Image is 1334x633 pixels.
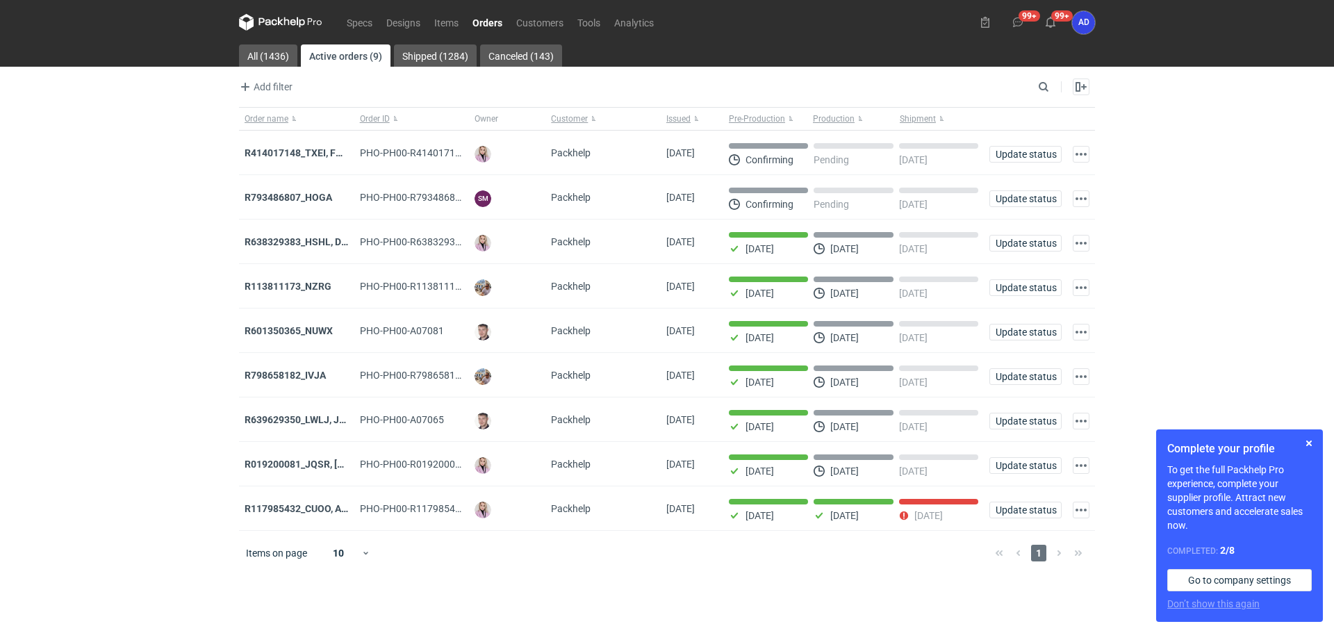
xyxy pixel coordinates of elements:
img: Michał Palasek [475,279,491,296]
span: 1 [1031,545,1046,561]
span: Items on page [246,546,307,560]
button: Don’t show this again [1167,597,1260,611]
p: [DATE] [830,466,859,477]
a: Shipped (1284) [394,44,477,67]
img: Klaudia Wiśniewska [475,502,491,518]
p: [DATE] [746,510,774,521]
button: Actions [1073,235,1089,252]
span: Pre-Production [729,113,785,124]
span: 06/08/2025 [666,325,695,336]
span: 30/06/2025 [666,503,695,514]
button: Update status [989,324,1062,340]
p: [DATE] [914,510,943,521]
input: Search [1035,79,1080,95]
button: Update status [989,190,1062,207]
img: Klaudia Wiśniewska [475,235,491,252]
img: Klaudia Wiśniewska [475,457,491,474]
button: Production [810,108,897,130]
a: Items [427,14,466,31]
div: 10 [316,543,361,563]
button: Pre-Production [723,108,810,130]
button: 99+ [1007,11,1029,33]
button: Actions [1073,368,1089,385]
p: [DATE] [830,377,859,388]
button: 99+ [1039,11,1062,33]
a: Canceled (143) [480,44,562,67]
button: Actions [1073,502,1089,518]
span: Packhelp [551,147,591,158]
a: Designs [379,14,427,31]
strong: R019200081_JQSR, KAYL [245,459,409,470]
strong: 2 / 8 [1220,545,1235,556]
p: [DATE] [746,332,774,343]
button: Order name [239,108,354,130]
span: Update status [996,149,1055,159]
span: Update status [996,194,1055,204]
span: Update status [996,238,1055,248]
p: Pending [814,154,849,165]
a: R113811173_NZRG [245,281,331,292]
p: [DATE] [746,243,774,254]
p: [DATE] [899,288,928,299]
button: Update status [989,368,1062,385]
span: PHO-PH00-A07065 [360,414,444,425]
button: Update status [989,413,1062,429]
button: Skip for now [1301,435,1317,452]
span: Production [813,113,855,124]
h1: Complete your profile [1167,441,1312,457]
button: Update status [989,235,1062,252]
span: PHO-PH00-R117985432_CUOO,-AZGB,-OQAV [360,503,557,514]
p: [DATE] [899,377,928,388]
span: Order name [245,113,288,124]
button: Actions [1073,413,1089,429]
a: R798658182_IVJA [245,370,326,381]
p: [DATE] [746,466,774,477]
a: Analytics [607,14,661,31]
p: [DATE] [899,199,928,210]
button: Actions [1073,190,1089,207]
span: PHO-PH00-R793486807_HOGA [360,192,497,203]
button: Order ID [354,108,470,130]
span: Update status [996,461,1055,470]
span: Packhelp [551,503,591,514]
span: 12/08/2025 [666,192,695,203]
p: Confirming [746,154,793,165]
img: Michał Palasek [475,368,491,385]
a: R414017148_TXEI, FODU, EARC [245,147,384,158]
a: R793486807_HOGA [245,192,332,203]
a: Active orders (9) [301,44,390,67]
button: Issued [661,108,723,130]
span: 07/08/2025 [666,281,695,292]
a: Orders [466,14,509,31]
p: [DATE] [830,332,859,343]
p: [DATE] [899,243,928,254]
span: PHO-PH00-R019200081_JQSR,-KAYL [360,459,574,470]
p: [DATE] [899,332,928,343]
a: Go to company settings [1167,569,1312,591]
span: Packhelp [551,236,591,247]
div: Anita Dolczewska [1072,11,1095,34]
img: Maciej Sikora [475,413,491,429]
span: 12/08/2025 [666,147,695,158]
p: [DATE] [746,377,774,388]
span: PHO-PH00-A07081 [360,325,444,336]
span: Packhelp [551,281,591,292]
a: R117985432_CUOO, AZGB, OQAV [245,503,390,514]
span: PHO-PH00-R113811173_NZRG [360,281,496,292]
p: [DATE] [830,421,859,432]
span: 05/08/2025 [666,370,695,381]
span: Update status [996,505,1055,515]
button: Actions [1073,457,1089,474]
p: [DATE] [746,421,774,432]
p: [DATE] [899,154,928,165]
span: Update status [996,283,1055,293]
span: Update status [996,327,1055,337]
a: R638329383_HSHL, DETO [245,236,360,247]
span: Packhelp [551,459,591,470]
button: Add filter [236,79,293,95]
